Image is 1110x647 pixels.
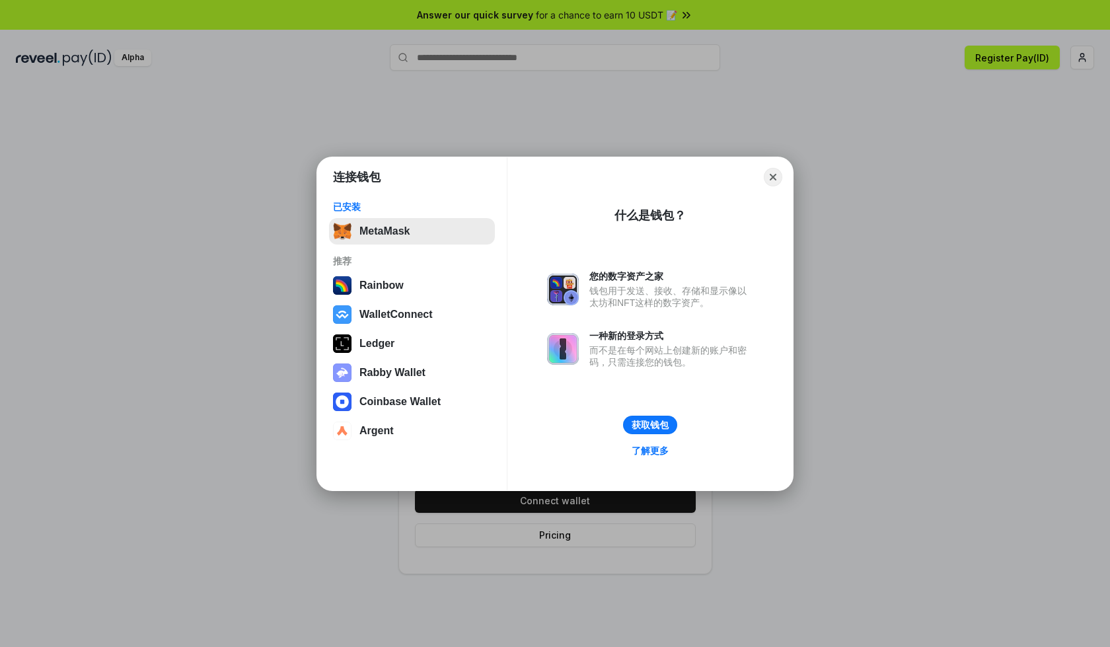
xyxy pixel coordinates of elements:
[547,333,579,365] img: svg+xml,%3Csvg%20xmlns%3D%22http%3A%2F%2Fwww.w3.org%2F2000%2Fsvg%22%20fill%3D%22none%22%20viewBox...
[359,225,410,237] div: MetaMask
[359,425,394,437] div: Argent
[359,280,404,291] div: Rainbow
[329,418,495,444] button: Argent
[333,334,351,353] img: svg+xml,%3Csvg%20xmlns%3D%22http%3A%2F%2Fwww.w3.org%2F2000%2Fsvg%22%20width%3D%2228%22%20height%3...
[333,255,491,267] div: 推荐
[359,309,433,321] div: WalletConnect
[764,168,782,186] button: Close
[359,396,441,408] div: Coinbase Wallet
[547,274,579,305] img: svg+xml,%3Csvg%20xmlns%3D%22http%3A%2F%2Fwww.w3.org%2F2000%2Fsvg%22%20fill%3D%22none%22%20viewBox...
[589,330,753,342] div: 一种新的登录方式
[614,208,686,223] div: 什么是钱包？
[359,367,425,379] div: Rabby Wallet
[333,169,381,185] h1: 连接钱包
[333,201,491,213] div: 已安装
[329,272,495,299] button: Rainbow
[589,270,753,282] div: 您的数字资产之家
[329,218,495,245] button: MetaMask
[589,344,753,368] div: 而不是在每个网站上创建新的账户和密码，只需连接您的钱包。
[359,338,394,350] div: Ledger
[623,416,677,434] button: 获取钱包
[333,276,351,295] img: svg+xml,%3Csvg%20width%3D%22120%22%20height%3D%22120%22%20viewBox%3D%220%200%20120%20120%22%20fil...
[333,422,351,440] img: svg+xml,%3Csvg%20width%3D%2228%22%20height%3D%2228%22%20viewBox%3D%220%200%2028%2028%22%20fill%3D...
[333,363,351,382] img: svg+xml,%3Csvg%20xmlns%3D%22http%3A%2F%2Fwww.w3.org%2F2000%2Fsvg%22%20fill%3D%22none%22%20viewBox...
[329,389,495,415] button: Coinbase Wallet
[333,305,351,324] img: svg+xml,%3Csvg%20width%3D%2228%22%20height%3D%2228%22%20viewBox%3D%220%200%2028%2028%22%20fill%3D...
[329,301,495,328] button: WalletConnect
[624,442,677,459] a: 了解更多
[329,330,495,357] button: Ledger
[632,419,669,431] div: 获取钱包
[589,285,753,309] div: 钱包用于发送、接收、存储和显示像以太坊和NFT这样的数字资产。
[632,445,669,457] div: 了解更多
[333,393,351,411] img: svg+xml,%3Csvg%20width%3D%2228%22%20height%3D%2228%22%20viewBox%3D%220%200%2028%2028%22%20fill%3D...
[333,222,351,241] img: svg+xml,%3Csvg%20fill%3D%22none%22%20height%3D%2233%22%20viewBox%3D%220%200%2035%2033%22%20width%...
[329,360,495,386] button: Rabby Wallet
